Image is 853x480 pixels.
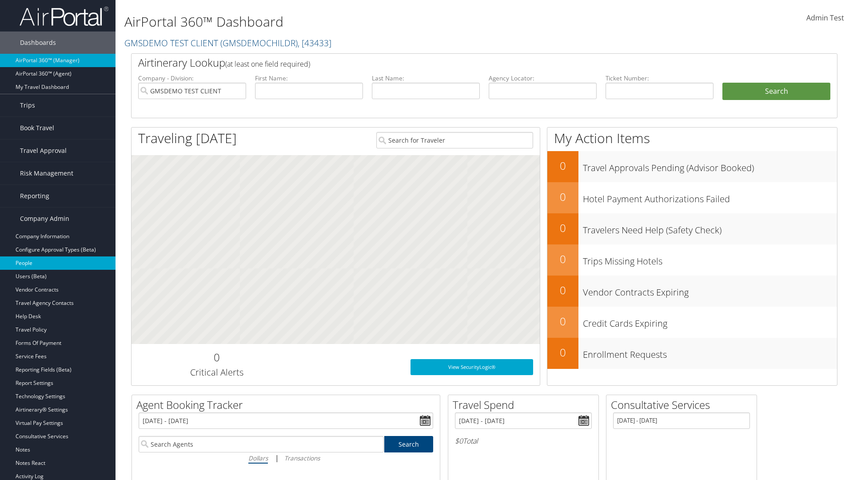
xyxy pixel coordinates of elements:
label: Last Name: [372,74,480,83]
h2: Consultative Services [611,397,757,412]
h3: Vendor Contracts Expiring [583,282,837,299]
img: airportal-logo.png [20,6,108,27]
span: ( GMSDEMOCHILDR ) [220,37,298,49]
span: $0 [455,436,463,446]
span: Trips [20,94,35,116]
h2: Agent Booking Tracker [136,397,440,412]
i: Transactions [284,454,320,462]
div: | [139,452,433,464]
span: (at least one field required) [225,59,310,69]
h3: Travelers Need Help (Safety Check) [583,220,837,236]
h2: 0 [547,283,578,298]
i: Dollars [248,454,268,462]
a: Search [384,436,434,452]
h3: Travel Approvals Pending (Advisor Booked) [583,157,837,174]
a: 0Vendor Contracts Expiring [547,276,837,307]
label: Ticket Number: [606,74,713,83]
h1: Traveling [DATE] [138,129,237,148]
h2: 0 [547,220,578,236]
h2: 0 [547,252,578,267]
a: 0Enrollment Requests [547,338,837,369]
h3: Enrollment Requests [583,344,837,361]
h2: 0 [138,350,295,365]
span: Book Travel [20,117,54,139]
a: 0Trips Missing Hotels [547,244,837,276]
h2: 0 [547,158,578,173]
h3: Trips Missing Hotels [583,251,837,268]
label: First Name: [255,74,363,83]
h2: 0 [547,189,578,204]
a: GMSDEMO TEST CLIENT [124,37,331,49]
span: Risk Management [20,162,73,184]
h3: Hotel Payment Authorizations Failed [583,188,837,205]
span: Company Admin [20,208,69,230]
a: View SecurityLogic® [411,359,533,375]
a: 0Travelers Need Help (Safety Check) [547,213,837,244]
h1: AirPortal 360™ Dashboard [124,12,604,31]
a: 0Credit Cards Expiring [547,307,837,338]
h3: Critical Alerts [138,366,295,379]
h1: My Action Items [547,129,837,148]
input: Search Agents [139,436,384,452]
h6: Total [455,436,592,446]
h2: Airtinerary Lookup [138,55,772,70]
span: Travel Approval [20,140,67,162]
span: Dashboards [20,32,56,54]
h3: Credit Cards Expiring [583,313,837,330]
a: 0Travel Approvals Pending (Advisor Booked) [547,151,837,182]
span: , [ 43433 ] [298,37,331,49]
h2: Travel Spend [453,397,598,412]
h2: 0 [547,345,578,360]
button: Search [722,83,830,100]
span: Admin Test [806,13,844,23]
a: Admin Test [806,4,844,32]
h2: 0 [547,314,578,329]
span: Reporting [20,185,49,207]
label: Company - Division: [138,74,246,83]
a: 0Hotel Payment Authorizations Failed [547,182,837,213]
input: Search for Traveler [376,132,533,148]
label: Agency Locator: [489,74,597,83]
